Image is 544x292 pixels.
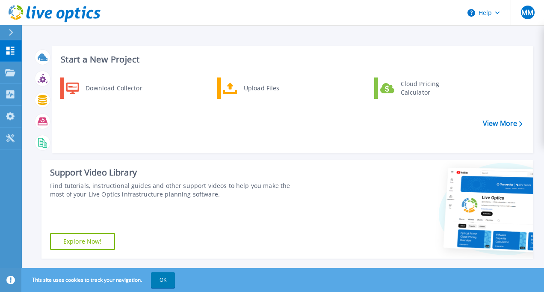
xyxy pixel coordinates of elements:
[521,9,533,16] span: MM
[396,80,460,97] div: Cloud Pricing Calculator
[50,167,306,178] div: Support Video Library
[374,77,462,99] a: Cloud Pricing Calculator
[24,272,175,288] span: This site uses cookies to track your navigation.
[60,77,148,99] a: Download Collector
[483,119,523,128] a: View More
[61,55,522,64] h3: Start a New Project
[217,77,305,99] a: Upload Files
[50,182,306,199] div: Find tutorials, instructional guides and other support videos to help you make the most of your L...
[239,80,303,97] div: Upload Files
[81,80,146,97] div: Download Collector
[50,233,115,250] a: Explore Now!
[151,272,175,288] button: OK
